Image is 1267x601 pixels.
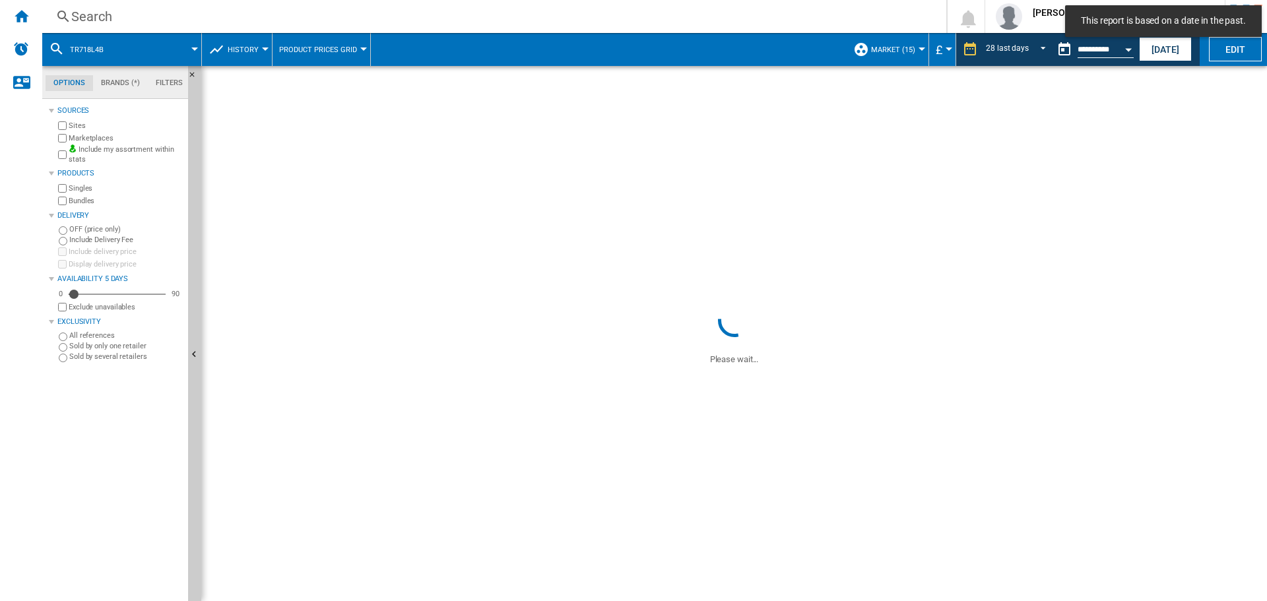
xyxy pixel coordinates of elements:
[57,274,183,284] div: Availability 5 Days
[69,133,183,143] label: Marketplaces
[986,44,1029,53] div: 28 last days
[58,197,67,205] input: Bundles
[59,354,67,362] input: Sold by several retailers
[936,43,942,57] span: £
[853,33,922,66] div: Market (15)
[69,288,166,301] md-slider: Availability
[57,210,183,221] div: Delivery
[55,289,66,299] div: 0
[69,341,183,351] label: Sold by only one retailer
[69,121,183,131] label: Sites
[13,41,29,57] img: alerts-logo.svg
[58,184,67,193] input: Singles
[279,46,357,54] span: Product prices grid
[59,343,67,352] input: Sold by only one retailer
[70,46,104,54] span: TR718L4B
[996,3,1022,30] img: profile.jpg
[70,33,117,66] button: TR718L4B
[58,247,67,256] input: Include delivery price
[1051,36,1078,63] button: md-calendar
[1139,37,1192,61] button: [DATE]
[1117,36,1140,59] button: Open calendar
[710,354,759,364] ng-transclude: Please wait...
[871,46,915,54] span: Market (15)
[985,39,1051,61] md-select: REPORTS.WIZARD.STEPS.REPORT.STEPS.REPORT_OPTIONS.PERIOD: 28 last days
[58,134,67,142] input: Marketplaces
[69,144,77,152] img: mysite-bg-18x18.png
[69,302,183,312] label: Exclude unavailables
[69,247,183,257] label: Include delivery price
[69,144,183,165] label: Include my assortment within stats
[279,33,364,66] button: Product prices grid
[1209,37,1262,61] button: Edit
[929,33,956,66] md-menu: Currency
[188,66,204,90] button: Hide
[71,7,912,26] div: Search
[69,196,183,206] label: Bundles
[209,33,265,66] div: History
[49,33,195,66] div: TR718L4B
[57,317,183,327] div: Exclusivity
[69,331,183,340] label: All references
[93,75,148,91] md-tab-item: Brands (*)
[46,75,93,91] md-tab-item: Options
[58,260,67,269] input: Display delivery price
[168,289,183,299] div: 90
[228,46,259,54] span: History
[871,33,922,66] button: Market (15)
[69,235,183,245] label: Include Delivery Fee
[69,224,183,234] label: OFF (price only)
[58,303,67,311] input: Display delivery price
[1051,33,1136,66] div: This report is based on a date in the past.
[936,33,949,66] button: £
[59,226,67,235] input: OFF (price only)
[1077,15,1250,28] span: This report is based on a date in the past.
[69,352,183,362] label: Sold by several retailers
[57,106,183,116] div: Sources
[58,121,67,130] input: Sites
[57,168,183,179] div: Products
[1033,6,1196,19] span: [PERSON_NAME] pay [PERSON_NAME]
[69,259,183,269] label: Display delivery price
[228,33,265,66] button: History
[58,146,67,163] input: Include my assortment within stats
[59,237,67,245] input: Include Delivery Fee
[69,183,183,193] label: Singles
[148,75,191,91] md-tab-item: Filters
[59,332,67,341] input: All references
